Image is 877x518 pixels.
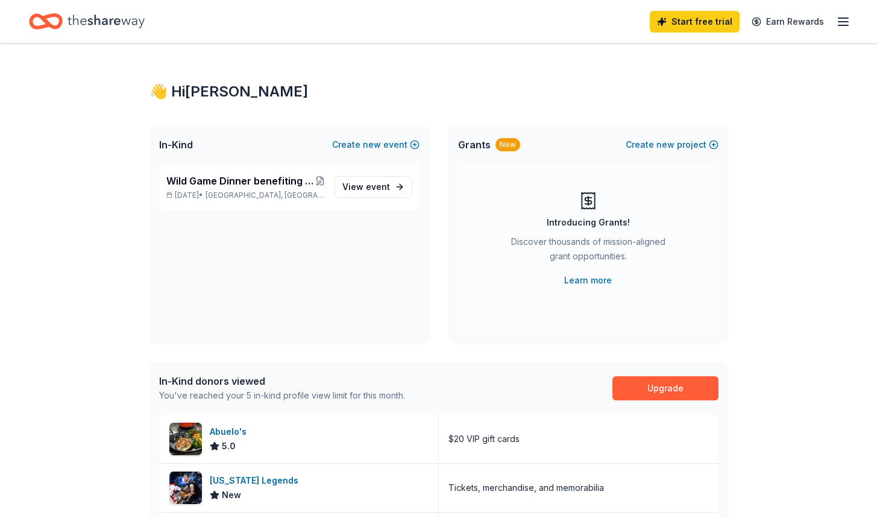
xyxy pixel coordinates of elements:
img: Image for Texas Legends [169,472,202,504]
button: Createnewproject [626,137,718,152]
span: event [366,182,390,192]
div: Discover thousands of mission-aligned grant opportunities. [506,235,670,268]
div: Tickets, merchandise, and memorabilia [448,481,604,495]
button: Createnewevent [332,137,420,152]
span: View [342,180,390,194]
div: 👋 Hi [PERSON_NAME] [149,82,728,101]
span: In-Kind [159,137,193,152]
a: View event [335,176,412,198]
a: Earn Rewards [744,11,831,33]
div: [US_STATE] Legends [210,473,303,488]
div: You've reached your 5 in-kind profile view limit for this month. [159,388,405,403]
span: [GEOGRAPHIC_DATA], [GEOGRAPHIC_DATA] [206,191,324,200]
p: [DATE] • [166,191,325,200]
div: Abuelo's [210,425,251,439]
a: Home [29,7,145,36]
div: In-Kind donors viewed [159,374,405,388]
div: New [495,138,520,151]
div: Introducing Grants! [547,215,630,230]
a: Start free trial [650,11,740,33]
div: $20 VIP gift cards [448,432,520,446]
span: New [222,488,241,502]
a: Learn more [564,273,612,288]
span: new [656,137,674,152]
span: new [363,137,381,152]
a: Upgrade [612,376,718,400]
img: Image for Abuelo's [169,423,202,455]
span: Wild Game Dinner benefiting the [PERSON_NAME] House of [GEOGRAPHIC_DATA] [166,174,315,188]
span: Grants [458,137,491,152]
span: 5.0 [222,439,236,453]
